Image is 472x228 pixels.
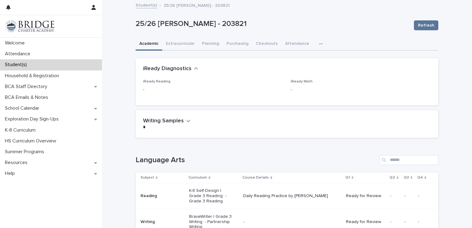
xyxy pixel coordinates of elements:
p: Course Details [242,174,269,181]
span: Refresh [418,22,434,28]
button: Planning [198,38,223,51]
p: K-8 Self-Design | Grade 3 Reading - Grade 3 Reading [189,188,233,204]
p: Welcome [2,40,30,46]
p: Curriculum [188,174,207,181]
span: iReady Reading [143,80,171,83]
p: - [390,193,399,199]
h2: iReady Diagnostics [143,65,192,72]
p: Resources [2,160,32,166]
button: iReady Diagnostics [143,65,198,72]
h2: Writing Samples [143,118,184,125]
p: Writing [141,219,184,225]
p: School Calendar [2,105,44,111]
p: Attendance [2,51,35,57]
p: Ready for Review [346,193,385,199]
p: 25/26 [PERSON_NAME] - 203821 [136,19,409,28]
p: Help [2,171,20,176]
p: Q4 [417,174,423,181]
p: - [143,87,283,93]
p: 25/26 [PERSON_NAME] - 203821 [164,2,230,8]
p: HS Curriculum Overview [2,138,61,144]
p: K-8 Curriculum [2,127,40,133]
p: Q3 [404,174,409,181]
p: BCA Emails & Notes [2,95,53,100]
button: Writing Samples [143,118,191,125]
button: Attendance [281,38,313,51]
h1: Language Arts [136,156,377,165]
p: - [418,193,428,199]
button: Academic [136,38,162,51]
p: Student(s) [2,62,32,68]
p: Q2 [390,174,395,181]
tr: ReadingK-8 Self-Design | Grade 3 Reading - Grade 3 ReadingDaily Reading Practice by [PERSON_NAME]... [136,183,438,209]
p: Exploration Day Sign-Ups [2,116,64,122]
p: Subject [141,174,154,181]
a: Student(s) [136,1,157,8]
p: Q1 [345,174,350,181]
button: Extracurricular [162,38,198,51]
span: iReady Math [291,80,313,83]
p: Daily Reading Practice by [PERSON_NAME] [243,193,331,199]
p: - [404,219,413,225]
p: - [291,87,431,93]
button: Refresh [414,20,438,30]
p: - [418,219,428,225]
button: Purchasing [223,38,252,51]
p: Ready for Review [346,219,385,225]
p: - [243,219,331,225]
p: Household & Registration [2,73,64,79]
img: V1C1m3IdTEidaUdm9Hs0 [5,20,54,32]
input: Search [380,155,438,165]
p: BCA Staff Directory [2,84,52,90]
p: Reading [141,193,184,199]
button: Checkouts [252,38,281,51]
p: - [390,219,399,225]
p: Summer Programs [2,149,49,155]
p: - [404,193,413,199]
